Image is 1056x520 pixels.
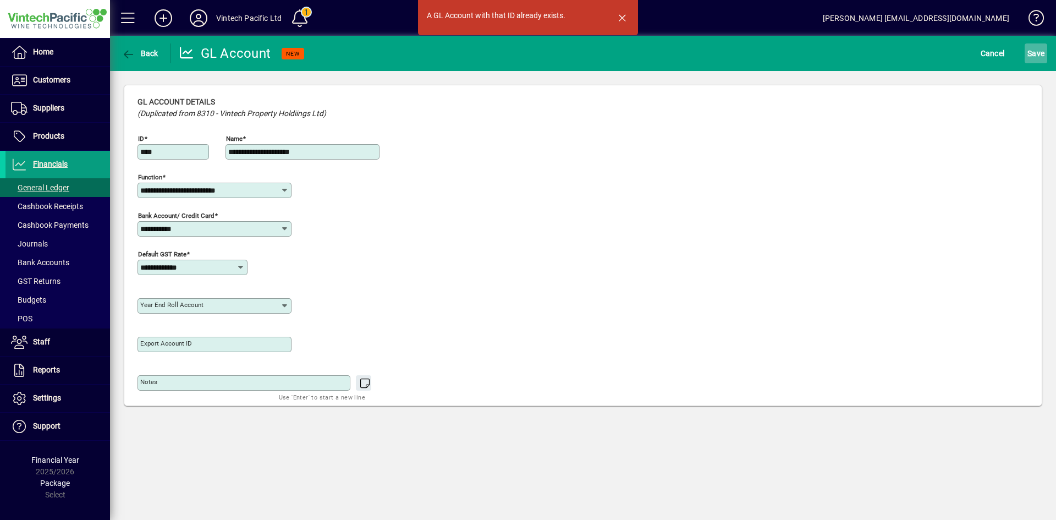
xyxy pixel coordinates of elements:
[11,183,69,192] span: General Ledger
[823,9,1009,27] div: [PERSON_NAME] [EMAIL_ADDRESS][DOMAIN_NAME]
[31,456,79,464] span: Financial Year
[11,239,48,248] span: Journals
[11,221,89,229] span: Cashbook Payments
[279,391,365,403] mat-hint: Use 'Enter' to start a new line
[226,135,243,143] mat-label: Name
[33,393,61,402] span: Settings
[5,291,110,309] a: Budgets
[5,272,110,291] a: GST Returns
[181,8,216,28] button: Profile
[5,123,110,150] a: Products
[5,309,110,328] a: POS
[140,301,204,309] mat-label: Year end roll account
[978,43,1008,63] button: Cancel
[140,378,157,386] mat-label: Notes
[146,8,181,28] button: Add
[11,202,83,211] span: Cashbook Receipts
[5,197,110,216] a: Cashbook Receipts
[138,173,162,181] mat-label: Function
[11,295,46,304] span: Budgets
[33,422,61,430] span: Support
[1027,45,1044,62] span: ave
[5,67,110,94] a: Customers
[1025,43,1047,63] button: Save
[5,95,110,122] a: Suppliers
[122,49,158,58] span: Back
[138,135,144,143] mat-label: ID
[5,329,110,356] a: Staff
[40,479,70,488] span: Package
[5,216,110,234] a: Cashbook Payments
[11,314,32,323] span: POS
[33,103,64,112] span: Suppliers
[5,253,110,272] a: Bank Accounts
[5,357,110,384] a: Reports
[33,47,53,56] span: Home
[140,340,192,347] mat-label: Export account ID
[5,178,110,197] a: General Ledger
[33,337,50,346] span: Staff
[33,365,60,374] span: Reports
[33,160,68,168] span: Financials
[110,43,170,63] app-page-header-button: Back
[981,45,1005,62] span: Cancel
[33,132,64,140] span: Products
[286,50,300,57] span: NEW
[137,97,215,106] span: GL account details
[5,385,110,412] a: Settings
[216,9,282,27] div: Vintech Pacific Ltd
[138,250,186,258] mat-label: Default GST rate
[5,39,110,66] a: Home
[11,277,61,286] span: GST Returns
[5,234,110,253] a: Journals
[1020,2,1042,38] a: Knowledge Base
[119,43,161,63] button: Back
[1027,49,1032,58] span: S
[179,45,271,62] div: GL Account
[137,108,326,130] div: (Duplicated from 8310 - Vintech Property Holdiings Ltd)
[5,413,110,440] a: Support
[33,75,70,84] span: Customers
[138,212,215,220] mat-label: Bank Account/ Credit card
[11,258,69,267] span: Bank Accounts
